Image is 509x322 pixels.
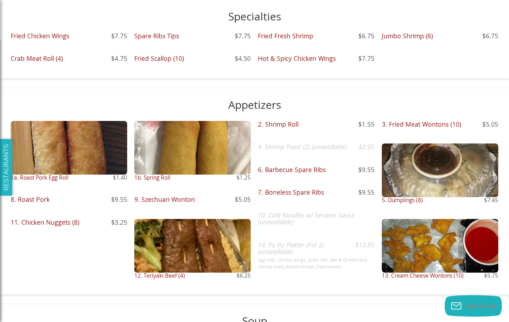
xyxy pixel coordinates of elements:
[235,33,251,39] span: $7.75
[235,196,251,203] span: $5.05
[358,33,374,39] span: $6.75
[11,55,127,62] h3: Crab Meat Roll (4)
[258,55,374,62] h3: Hot & Spicy Chicken Wings
[258,166,374,173] h3: 6. Barbecue Spare Ribs
[445,295,502,317] button: Contact us
[482,121,498,128] span: $5.05
[11,219,127,226] h3: 11. Chicken Nuggets (8)
[134,175,251,181] h3: 1b. Spring Roll
[236,175,251,181] span: $1.25
[258,241,374,255] h3: 14. Pu Pu Platter (For 2) (unavailable)
[113,175,127,181] span: $1.40
[236,273,251,279] span: $6.25
[134,33,251,39] h3: Spare Ribs Tips
[111,196,127,203] span: $9.55
[258,189,374,196] h3: 7. Boneless Spare Ribs
[111,33,127,39] span: $7.75
[484,197,498,203] span: $7.45
[111,219,127,226] span: $3.25
[258,121,374,128] h3: 2. Shrimp Roll
[484,273,498,279] span: $5.75
[258,257,374,270] p: Egg rolls, chicken wings, spare ribs, Bar-B-Qi beef stick, shrimp toast, fantail shrimp, fried wo...
[134,196,251,203] h3: 9. Szechuan Wonton
[482,33,498,39] span: $6.75
[382,121,498,128] h3: 3. Fried Meat Wontons (10)
[11,175,127,181] h3: 1a. Roast Pork Egg Roll
[11,99,498,111] h2: Appetizers
[134,273,251,279] h3: 12. Teriyaki Beef (4)
[11,33,127,39] h3: Fried Chicken Wings
[382,273,498,279] h3: 13. Cream Cheese Wontons (10)
[111,55,127,62] span: $4.75
[11,11,498,23] h2: Specialties
[355,241,374,248] span: $12.95
[258,143,374,150] h3: 4. Shrimp Toast (2) (unavailable)
[358,55,374,62] span: $7.75
[235,55,251,62] span: $4.50
[134,55,251,62] h3: Fried Scallop (10)
[258,33,374,39] h3: Fried Fresh Shrimp
[382,33,498,39] h3: Jumbo Shrimp (6)
[359,143,374,150] span: $2.95
[464,302,497,310] span: Contact us
[258,212,374,226] h3: 10. Cold Noodles w/ Sesame Sauce (unavailable)
[11,196,127,203] h3: 8. Roast Pork
[382,197,498,203] h3: 5. Dumplings (8)
[358,121,374,128] span: $1.55
[358,166,374,173] span: $9.55
[358,189,374,196] span: $9.55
